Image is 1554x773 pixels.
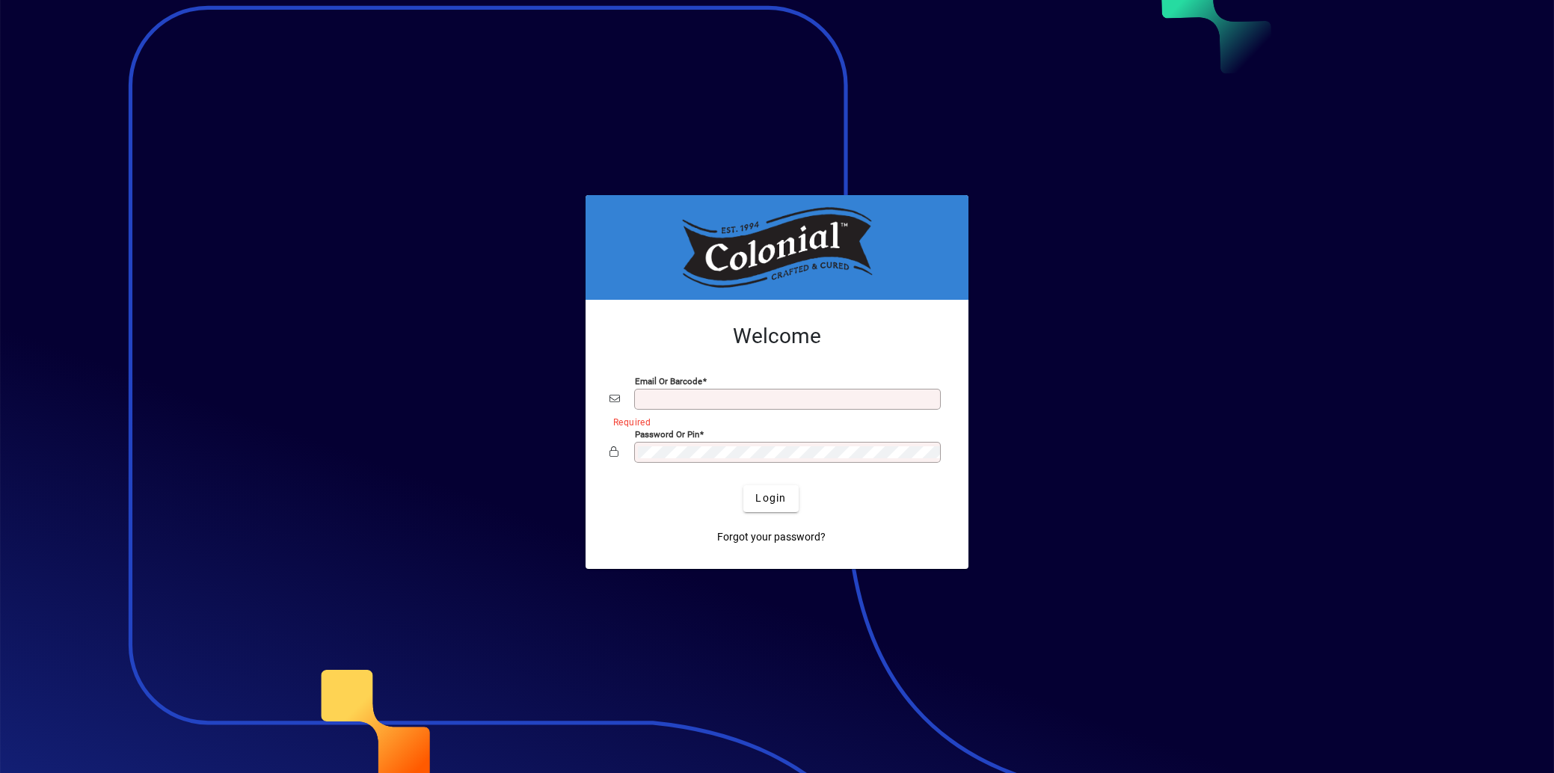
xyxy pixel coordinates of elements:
mat-error: Required [613,413,933,429]
a: Forgot your password? [711,524,832,551]
span: Login [755,490,786,506]
mat-label: Email or Barcode [635,375,702,386]
span: Forgot your password? [717,529,826,545]
button: Login [743,485,798,512]
mat-label: Password or Pin [635,428,699,439]
h2: Welcome [609,324,945,349]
